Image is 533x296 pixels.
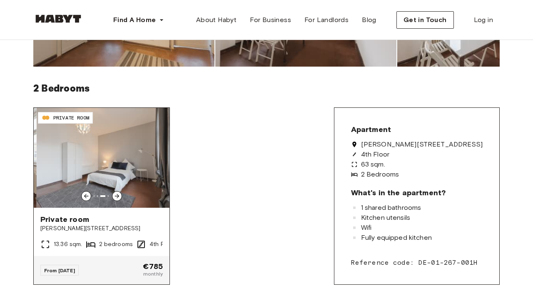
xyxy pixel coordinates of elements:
span: Find A Home [113,15,156,25]
a: For Business [243,12,298,28]
a: About Habyt [189,12,243,28]
span: 13.36 sqm. [54,240,82,249]
img: Image of the room [37,108,172,208]
span: From [DATE] [44,267,75,274]
span: Apartment [351,124,391,134]
span: monthly [143,270,163,278]
button: Get in Touch [396,11,454,29]
span: 4th Floor [149,240,175,249]
span: Kitchen utensils [361,214,410,221]
span: Wifi [361,224,372,231]
span: What's in the apartment? [351,188,446,198]
span: Blog [362,15,376,25]
span: €785 [143,263,163,270]
span: [PERSON_NAME][STREET_ADDRESS] [40,224,163,233]
span: For Landlords [304,15,349,25]
span: PRIVATE ROOM [53,114,89,122]
span: About Habyt [196,15,237,25]
h6: 2 Bedrooms [33,80,500,97]
a: PRIVATE ROOMPrivate room[PERSON_NAME][STREET_ADDRESS]13.36 sqm.2 bedrooms4th FloorFrom [DATE]€785... [34,108,169,284]
span: 2 bedrooms [99,240,133,249]
span: Get in Touch [403,15,447,25]
a: Log in [467,12,500,28]
span: Fully equipped kitchen [361,234,432,241]
span: 63 sqm. [361,161,385,168]
span: [PERSON_NAME][STREET_ADDRESS] [361,141,483,148]
img: Habyt [33,15,83,23]
a: Blog [355,12,383,28]
span: 2 Bedrooms [361,171,399,178]
span: Reference code: DE-01-267-001H [351,258,483,268]
span: 1 shared bathrooms [361,204,421,211]
span: Private room [40,214,163,224]
a: For Landlords [298,12,355,28]
span: Log in [474,15,493,25]
span: 4th Floor [361,151,389,158]
span: For Business [250,15,291,25]
button: Find A Home [107,12,171,28]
